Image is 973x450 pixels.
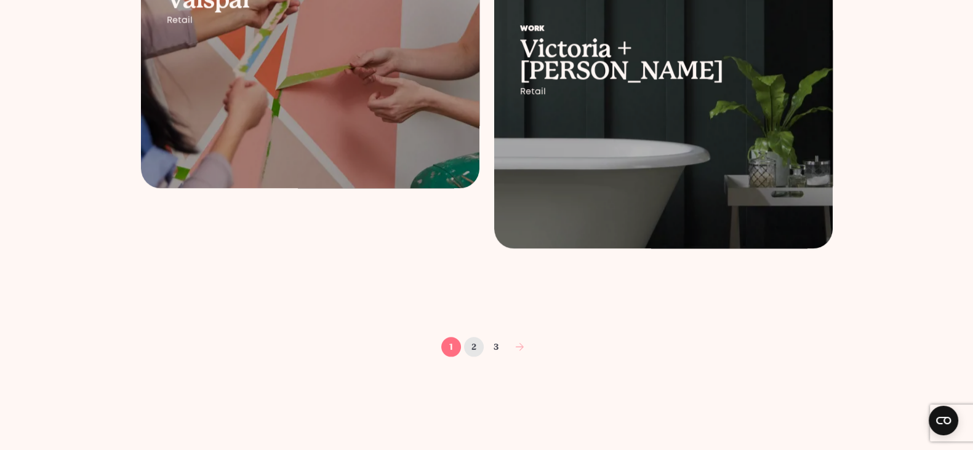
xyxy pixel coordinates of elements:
[520,25,807,33] div: Work
[520,87,807,97] div: Retail
[464,337,484,357] a: 2
[167,15,454,25] div: Retail
[441,337,461,357] a: 1
[929,406,958,435] button: Open CMP widget
[487,337,507,357] a: 3
[520,37,807,82] h2: Victoria + [PERSON_NAME]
